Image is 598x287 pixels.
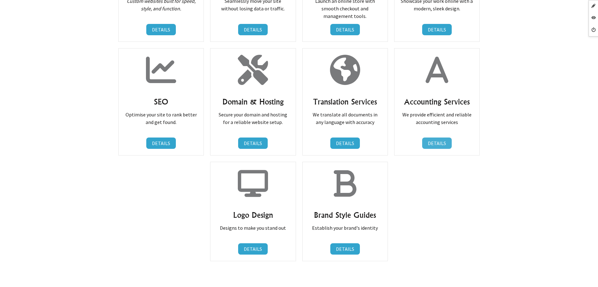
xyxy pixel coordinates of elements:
p: Secure your domain and hosting for a reliable website setup. [217,111,289,126]
h3: Logo Design [217,210,289,220]
a: DETAILS [238,24,268,35]
a: DETAILS [330,138,360,149]
p: We provide efficient and reliable accounting services [401,111,473,126]
h3: Translation Services [309,97,381,107]
p: Optimise your site to rank better and get found. [125,111,197,126]
h3: Brand Style Guides [309,210,381,220]
a: DETAILS [422,138,452,149]
a: DETAILS [330,24,360,35]
p: Designs to make you stand out [217,224,289,232]
h3: Domain & Hosting [217,97,289,107]
a: DETAILS [238,138,268,149]
p: We translate all documents in any language with accuracy [309,111,381,126]
a: DETAILS [330,243,360,255]
h3: Accounting Services [401,97,473,107]
a: DETAILS [422,24,452,35]
a: DETAILS [146,138,176,149]
a: DETAILS [146,24,176,35]
a: DETAILS [238,243,268,255]
p: Establish your brand's identity [309,224,381,232]
h3: SEO [125,97,197,107]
